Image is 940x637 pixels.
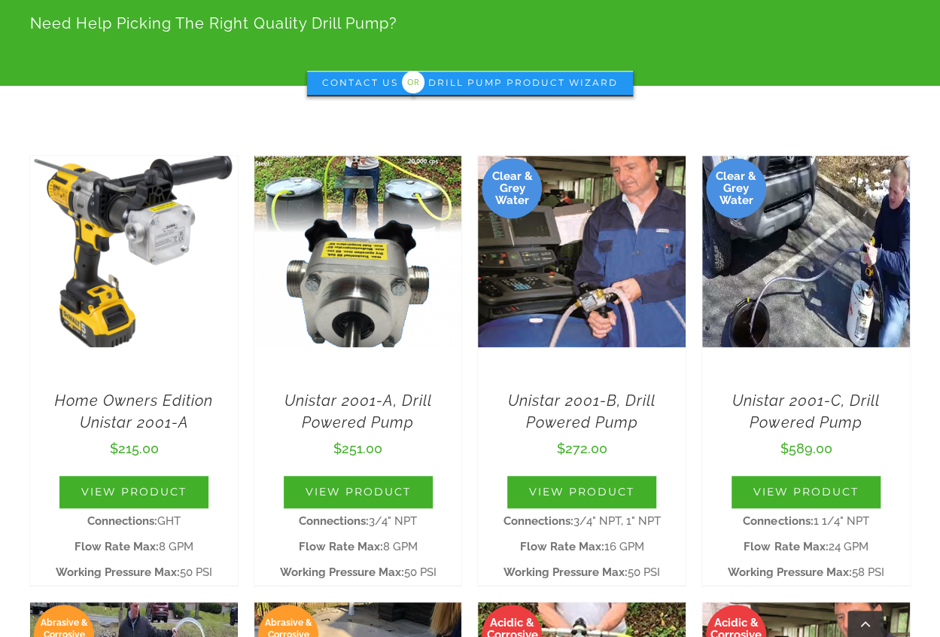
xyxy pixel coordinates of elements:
a: Unistar 2001-B, Drill Powered Pump [489,390,674,434]
strong: Connections: [299,514,369,528]
span: 1 1/4" NPT [743,514,869,528]
strong: Working Pressure Max: [503,565,628,579]
bdi: 215.00 [110,440,159,456]
span: $ [333,440,342,456]
span: Contact Us [322,77,398,88]
strong: Flow Rate Max: [520,540,604,553]
a: View Product [732,476,881,508]
span: 50 PSI [56,565,212,579]
strong: Connections: [87,514,157,528]
a: Drill Pump Product Wizard [413,71,633,95]
span: Drill Pump Product Wizard [428,77,618,88]
a: View Product [284,476,433,508]
span: Clear & Grey Water [482,170,542,206]
strong: Working Pressure Max: [56,565,180,579]
span: GHT [87,514,181,528]
span: 3/4" NPT [299,514,417,528]
strong: Connections: [503,514,573,528]
span: $ [780,440,788,456]
a: View Product [59,476,208,508]
strong: Flow Rate Max: [75,540,159,553]
strong: Connections: [743,514,813,528]
a: Home Owners Edition Unistar 2001-A [41,390,227,434]
strong: Flow Rate Max: [744,540,828,553]
span: $ [110,440,118,456]
strong: Flow Rate Max: [299,540,383,553]
span: 50 PSI [503,565,660,579]
span: OR [407,73,419,92]
strong: Working Pressure Max: [280,565,404,579]
span: 58 PSI [728,565,884,579]
a: Contact Us [307,71,413,95]
bdi: 272.00 [557,440,607,456]
bdi: 589.00 [780,440,832,456]
a: Unistar 2001-C, Drill Powered Pump [713,390,899,434]
span: 24 GPM [744,540,868,553]
a: View Product [507,476,656,508]
strong: Working Pressure Max: [728,565,852,579]
span: 50 PSI [280,565,437,579]
span: 16 GPM [520,540,644,553]
span: $ [557,440,565,456]
span: 8 GPM [75,540,193,553]
a: Unistar 2001-A, Drill Powered Pump [266,390,451,434]
span: 3/4" NPT, 1" NPT [503,514,661,528]
span: 8 GPM [299,540,418,553]
bdi: 251.00 [333,440,382,456]
span: Clear & Grey Water [706,170,766,206]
